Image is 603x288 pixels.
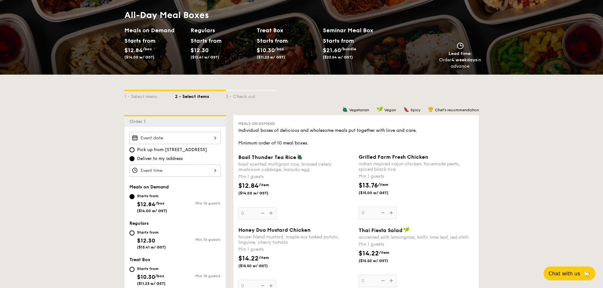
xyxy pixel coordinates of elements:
span: 🦙 [583,270,590,277]
div: Individual boxes of delicious and wholesome meals put together with love and care. Minimum order ... [238,127,474,146]
div: Min 10 guests [175,201,221,205]
div: 1 - Select menu [124,91,175,100]
span: $12.84 [124,47,143,54]
div: Starts from [323,36,354,46]
span: /box [275,47,284,51]
span: ($15.50 w/ GST) [238,263,281,268]
span: ($23.54 w/ GST) [323,55,353,59]
span: $12.84 [238,182,259,190]
img: icon-vegan.f8ff3823.svg [377,107,383,112]
div: Order in advance [439,57,481,70]
span: /box [143,47,152,51]
img: icon-chef-hat.a58ddaea.svg [428,107,434,112]
span: Chat with us [549,271,580,277]
span: ($14.00 w/ GST) [124,55,154,59]
span: Treat Box [129,257,150,262]
span: Basil Thunder Tea Rice [238,154,296,160]
span: ($13.41 w/ GST) [191,55,219,59]
span: /box [155,274,164,278]
div: indian inspired cajun chicken, housmade pesto, spiced black rice [359,161,474,172]
input: Starts from$10.30/box($11.23 w/ GST)Min 10 guests [129,267,135,272]
img: icon-vegetarian.fe4039eb.svg [342,107,348,112]
h1: All-Day Meal Boxes [124,9,389,21]
h2: Treat Box [257,26,318,35]
span: $12.30 [191,47,209,54]
span: ($14.00 w/ GST) [137,209,167,213]
span: /bundle [341,47,356,51]
input: Starts from$12.30($13.41 w/ GST)Min 10 guests [129,230,135,236]
h2: Meals on Demand [124,26,185,35]
span: Deliver to my address [137,156,183,162]
input: Event date [129,132,221,144]
img: icon-clock.2db775ea.svg [455,42,465,49]
span: $10.30 [137,273,155,280]
span: $12.84 [137,201,155,208]
span: Order 1 [129,119,148,124]
span: Vegan [384,108,396,112]
div: Min 1 guests [238,246,354,253]
span: /item [378,182,388,187]
span: Chef's recommendation [435,108,479,112]
span: /item [259,255,269,260]
div: Starts from [137,193,167,199]
span: $14.22 [359,250,379,257]
div: Starts from [137,230,166,235]
span: ($15.50 w/ GST) [359,258,402,263]
span: /box [155,201,165,205]
img: icon-vegetarian.fe4039eb.svg [297,154,303,160]
span: Honey Duo Mustard Chicken [238,227,311,233]
span: ($14.00 w/ GST) [238,191,281,196]
span: ($11.23 w/ GST) [257,55,285,59]
span: ($15.00 w/ GST) [359,190,402,195]
span: Meals on Demand [238,121,275,126]
div: 3 - Check out [226,91,276,100]
span: $12.30 [137,237,155,244]
span: /item [259,183,269,187]
span: Pick up from [STREET_ADDRESS] [137,147,207,153]
div: accented with lemongrass, kaffir lime leaf, red chilli [359,235,474,240]
span: Grilled Farm Fresh Chicken [359,154,428,160]
span: $21.60 [323,47,341,54]
span: ($13.41 w/ GST) [137,245,166,249]
div: Starts from [191,36,219,46]
div: house-blend mustard, maple soy baked potato, linguine, cherry tomato [238,234,354,245]
div: Min 10 guests [175,237,221,242]
input: Pick up from [STREET_ADDRESS] [129,147,135,152]
span: $13.76 [359,182,378,189]
span: ($11.23 w/ GST) [137,281,166,286]
span: Thai Fiesta Salad [359,227,403,233]
span: Vegetarian [349,108,369,112]
input: Event time [129,164,221,177]
img: icon-spicy.37a8142b.svg [404,107,409,112]
div: Min 1 guests [359,173,474,180]
span: Spicy [411,108,420,112]
h2: Seminar Meal Box [323,26,389,35]
div: Min 1 guests [359,241,474,248]
img: icon-vegan.f8ff3823.svg [403,227,410,233]
span: /item [379,250,389,255]
div: Min 10 guests [175,274,221,278]
div: Starts from [124,36,153,46]
div: basil scented multigrain rice, braised celery mushroom cabbage, hanjuku egg [238,162,354,172]
div: Starts from [137,266,166,271]
input: Starts from$12.84/box($14.00 w/ GST)Min 10 guests [129,194,135,199]
span: Lead time: [449,51,472,56]
h2: Regulars [191,26,252,35]
span: $10.30 [257,47,275,54]
div: 2 - Select items [175,91,226,100]
input: Deliver to my address [129,156,135,161]
span: Regulars [129,221,149,226]
button: Chat with us🦙 [543,267,595,280]
strong: 4 weekdays [451,57,477,63]
span: Meals on Demand [129,184,169,190]
div: Starts from [257,36,285,46]
span: $14.22 [238,255,259,262]
div: Min 1 guests [238,174,354,180]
